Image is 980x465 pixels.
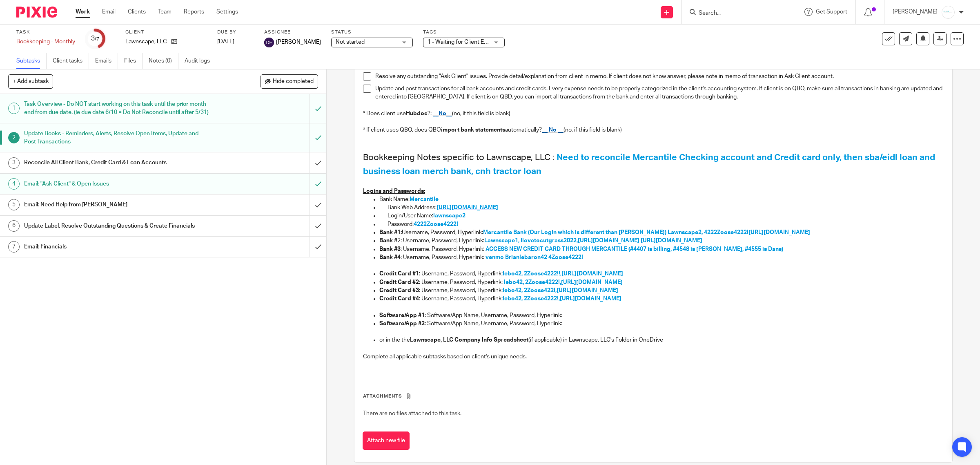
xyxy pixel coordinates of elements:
[16,7,57,18] img: Pixie
[437,205,498,210] a: [URL][DOMAIN_NAME]
[428,39,558,45] span: 1 - Waiting for Client Email - Questions/Records + 1
[503,296,560,302] span: lebo42, 2Zoose4222!,
[379,255,401,260] strong: Bank #4
[388,203,944,212] p: Bank Web Address:
[441,127,505,133] strong: import bank statements
[24,241,209,253] h1: Email: Financials
[641,238,702,244] a: [URL][DOMAIN_NAME]
[95,37,99,41] small: /7
[217,29,254,36] label: Due by
[8,178,20,190] div: 4
[273,78,314,85] span: Hide completed
[379,237,944,245] p: 2: Username, Password, Hyperlink:
[8,103,20,114] div: 1
[16,29,75,36] label: Task
[264,38,274,47] img: svg%3E
[379,336,944,344] p: or in the the (if applicable) in Lawnscape, LLC's Folder in OneDrive
[561,279,623,285] a: [URL][DOMAIN_NAME]
[264,29,321,36] label: Assignee
[216,8,238,16] a: Settings
[261,74,318,88] button: Hide completed
[379,279,419,285] strong: Credit Card #2
[363,353,944,361] p: Complete all applicable subtasks based on client's unique needs.
[486,255,583,260] span: venmo Brianlebaron42 4Zoose4222!
[483,230,748,235] span: Mercantile Bank (Our Login which is different than [PERSON_NAME]) Lawnscape2, 4222Zoose4222!
[24,127,209,148] h1: Update Books - Reminders, Alerts, Resolve Open Items, Update and Post Transactions
[185,53,216,69] a: Audit logs
[276,38,321,46] span: [PERSON_NAME]
[363,153,937,176] span: Need to reconcile Mercantile Checking account and Credit card only, then sba/eidl loan and busine...
[388,220,944,228] p: Password:
[128,8,146,16] a: Clients
[486,246,783,252] span: ACCESS NEW CREDIT CARD THROUGH MERCANTILE (#4407 is billing, #4548 is [PERSON_NAME], #4555 is Dans)
[379,195,944,203] p: Bank Name:
[125,29,207,36] label: Client
[578,238,639,244] a: [URL][DOMAIN_NAME]
[423,29,505,36] label: Tags
[379,320,944,328] p: : Software/App Name, Username, Password, Hyperlink:
[158,8,171,16] a: Team
[748,230,810,235] a: [URL][DOMAIN_NAME]
[375,72,944,80] p: Resolve any outstanding "Ask Client" issues. Provide detail/explanation from client in memo. If c...
[331,29,413,36] label: Status
[388,212,944,220] p: Login/User Name:
[542,127,563,133] span: __ No __
[379,246,401,252] strong: Bank #3
[816,9,847,15] span: Get Support
[557,288,618,293] span: [URL][DOMAIN_NAME]
[379,313,425,318] strong: Software/App #1
[379,271,419,277] strong: Credit Card #1
[379,295,944,303] p: : Username, Password, Hyperlink:
[8,241,20,253] div: 7
[414,221,458,227] span: 4222Zoose4222!
[102,8,116,16] a: Email
[91,34,99,43] div: 3
[379,311,944,320] p: : Software/App Name, Username, Password, Hyperlink:
[8,220,20,232] div: 6
[363,126,944,134] p: * If client uses QBO, does QBO automatically? (no, if this field is blank)
[76,8,90,16] a: Work
[379,278,944,286] p: : Username, Password, Hyperlink:
[95,53,118,69] a: Emails
[125,38,167,46] p: Lawnscape, LLC
[560,296,621,302] a: [URL][DOMAIN_NAME]
[363,431,410,450] button: Attach new file
[379,270,944,278] p: : Username, Password, Hyperlink:
[8,157,20,169] div: 3
[217,39,234,45] span: [DATE]
[24,156,209,169] h1: Reconcile All Client Bank, Credit Card & Loan Accounts
[363,110,944,118] p: * Does client use ?: (no, if this field is blank)
[698,10,771,17] input: Search
[379,296,419,302] strong: Credit Card #4
[379,245,944,253] p: : Username, Password, Hyperlink:
[375,85,944,101] p: Update and post transactions for all bank accounts and credit cards. Every expense needs to be pr...
[24,220,209,232] h1: Update Label, Resolve Outstanding Questions & Create Financials
[379,286,944,295] p: : Username, Password, Hyperlink:
[433,213,465,219] span: lawnscape2
[433,111,452,116] span: __No__
[16,38,75,46] div: Bookkeeping - Monthly
[503,271,561,277] span: lebo42, 2Zoose4222!!,
[561,271,623,277] a: [URL][DOMAIN_NAME]
[363,411,461,416] span: There are no files attached to this task.
[504,279,561,285] span: lebo42, 2Zoose4222!,
[942,6,955,19] img: _Logo.png
[8,74,53,88] button: + Add subtask
[8,132,20,143] div: 2
[893,8,938,16] p: [PERSON_NAME]
[124,53,143,69] a: Files
[336,39,365,45] span: Not started
[406,111,428,116] strong: Hubdoc
[379,230,402,235] strong: Bank #1:
[149,53,178,69] a: Notes (0)
[363,151,944,179] h2: Bookkeeping Notes specific to Lawnscape, LLC :
[363,394,402,398] span: Attachments
[484,238,578,244] span: Lawnscape1, Ilovetocutgrass2022,
[503,288,557,293] span: lebo42, 2Zoose422!,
